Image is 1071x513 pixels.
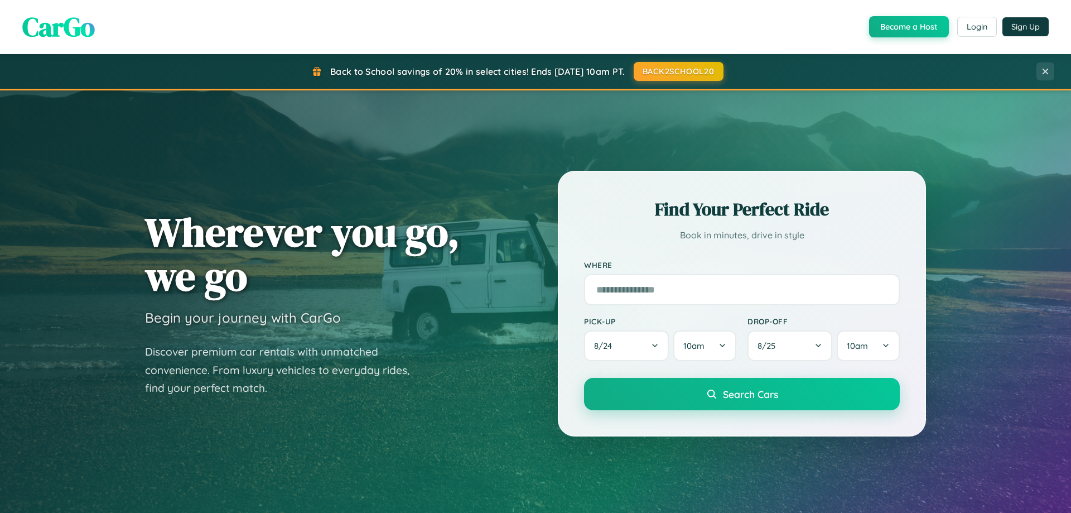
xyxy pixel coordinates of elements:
span: Back to School savings of 20% in select cities! Ends [DATE] 10am PT. [330,66,625,77]
span: 10am [847,341,868,351]
button: 10am [837,330,900,361]
span: 8 / 24 [594,341,617,351]
button: BACK2SCHOOL20 [634,62,723,81]
h3: Begin your journey with CarGo [145,309,341,326]
button: Sign Up [1002,17,1049,36]
p: Book in minutes, drive in style [584,227,900,243]
label: Drop-off [747,317,900,326]
button: 10am [673,330,736,361]
button: Login [957,17,997,37]
button: Become a Host [869,16,949,37]
h1: Wherever you go, we go [145,210,460,298]
label: Pick-up [584,317,736,326]
span: 8 / 25 [758,341,781,351]
button: 8/24 [584,330,669,361]
h2: Find Your Perfect Ride [584,197,900,222]
button: Search Cars [584,378,900,410]
span: CarGo [22,8,95,45]
label: Where [584,260,900,270]
span: Search Cars [723,388,778,400]
span: 10am [683,341,705,351]
button: 8/25 [747,330,832,361]
p: Discover premium car rentals with unmatched convenience. From luxury vehicles to everyday rides, ... [145,343,424,397]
